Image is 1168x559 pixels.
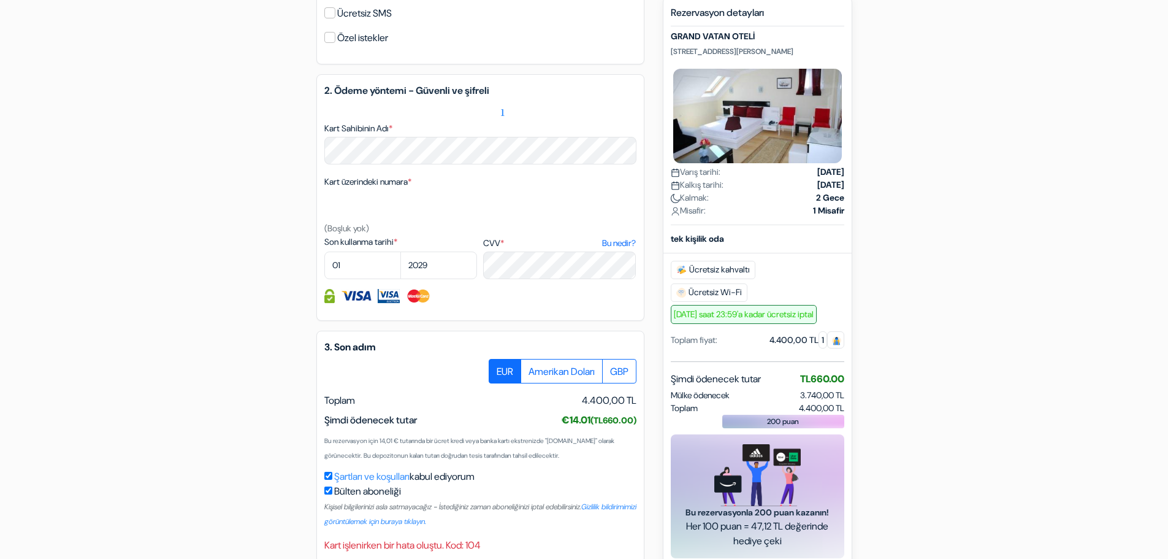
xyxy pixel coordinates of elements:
font: [STREET_ADDRESS][PERSON_NAME] [671,47,793,56]
font: Kart üzerindeki numara [324,176,408,187]
img: Visa Electron [378,289,400,303]
img: guest.svg [832,336,841,345]
font: [DATE] [817,166,844,177]
img: calendar.svg [671,181,680,190]
img: calendar.svg [671,168,680,177]
font: hata_anahattı [324,101,505,116]
font: Bu rezervasyon için 14,01 € tutarında bir ücret kredi veya banka kartı ekstrenizde "[DOMAIN_NAME]... [324,437,614,460]
font: Varış tarihi: [680,166,720,177]
font: 2 Gece [816,192,844,203]
font: Toplam fiyat: [671,334,717,345]
font: EUR [497,365,513,378]
img: Kredi kartı bilgileriniz tamamen güvenli ve şifrelidir. [324,289,335,303]
font: Ücretsiz SMS [337,7,392,20]
font: Kişisel bilgilerinizi asla satmayacağız - İstediğiniz zaman aboneliğinizi iptal edebilirsiniz. [324,502,581,512]
img: Visa [341,289,372,303]
font: [DATE] saat 23:59'a kadar ücretsiz iptal [674,309,814,320]
font: Kart işlenirken bir hata oluştu. Kod: 104 [324,539,481,552]
font: tek kişilik oda [671,233,724,244]
font: Bu nedir? [602,237,636,249]
font: Amerikan Doları [529,365,595,378]
font: kabul ediyorum [410,470,475,483]
font: Özel istekler [337,31,388,44]
font: Bu depozitonun kalan tutarı doğrudan tesis tarafından tahsil edilecektir. [364,452,559,460]
img: moon.svg [671,194,680,203]
font: (Boşluk yok) [324,223,369,234]
font: CVV [483,237,500,249]
font: Kalmak: [680,192,709,203]
font: 1 [822,334,824,345]
font: Son kullanma tarihi [324,236,394,247]
font: (TL660.00) [590,415,636,426]
img: free_breakfast.svg [676,265,687,275]
font: €14.01 [562,414,590,426]
a: Bu nedir? [602,237,636,250]
font: Kalkış tarihi: [680,179,723,190]
font: Kart Sahibinin Adı [324,123,389,134]
font: Toplam [324,394,355,407]
font: 1 Misafir [813,205,844,216]
font: GBP [610,365,628,378]
a: Şartları ve koşulları [334,470,410,483]
font: Toplam [671,403,698,414]
img: free_wifi.svg [676,288,686,298]
font: 4.400,00 TL [769,334,819,345]
font: 200 puan [767,417,799,426]
font: Her 100 puan = 47,12 TL değerinde hediye çeki [686,520,828,547]
font: Ücretsiz kahvaltı [689,264,750,276]
font: TL660.00 [800,372,844,385]
font: GRAND VATAN OTELİ [671,31,755,42]
a: Gizlilik bildirimimizi görüntülemek için buraya tıklayın. [324,502,636,526]
font: 3.740,00 TL [800,390,844,401]
font: 3. Son adım [324,341,376,353]
font: [DATE] [817,179,844,190]
font: Mülke ödenecek [671,390,730,401]
img: user_icon.svg [671,207,680,216]
font: Ücretsiz Wi-Fi [689,287,742,298]
font: Misafir: [680,205,706,216]
font: Şimdi ödenecek tutar [324,414,417,426]
img: gift_card_hero_new.png [714,444,801,506]
font: Bu rezervasyonla 200 puan kazanın! [685,507,829,518]
a: hata_anahattı [324,96,505,116]
img: Master Kart [406,289,431,303]
font: 2. Ödeme yöntemi - Güvenli ve şifreli [324,84,489,97]
font: Rezervasyon detayları [671,6,764,19]
font: 4.400,00 TL [582,394,636,407]
font: Şimdi ödenecek tutar [671,372,761,385]
font: 4.400,00 TL [799,403,844,414]
div: Temel radyo geçiş düğmesi grubu [489,359,636,384]
font: Bülten aboneliği [334,485,401,498]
